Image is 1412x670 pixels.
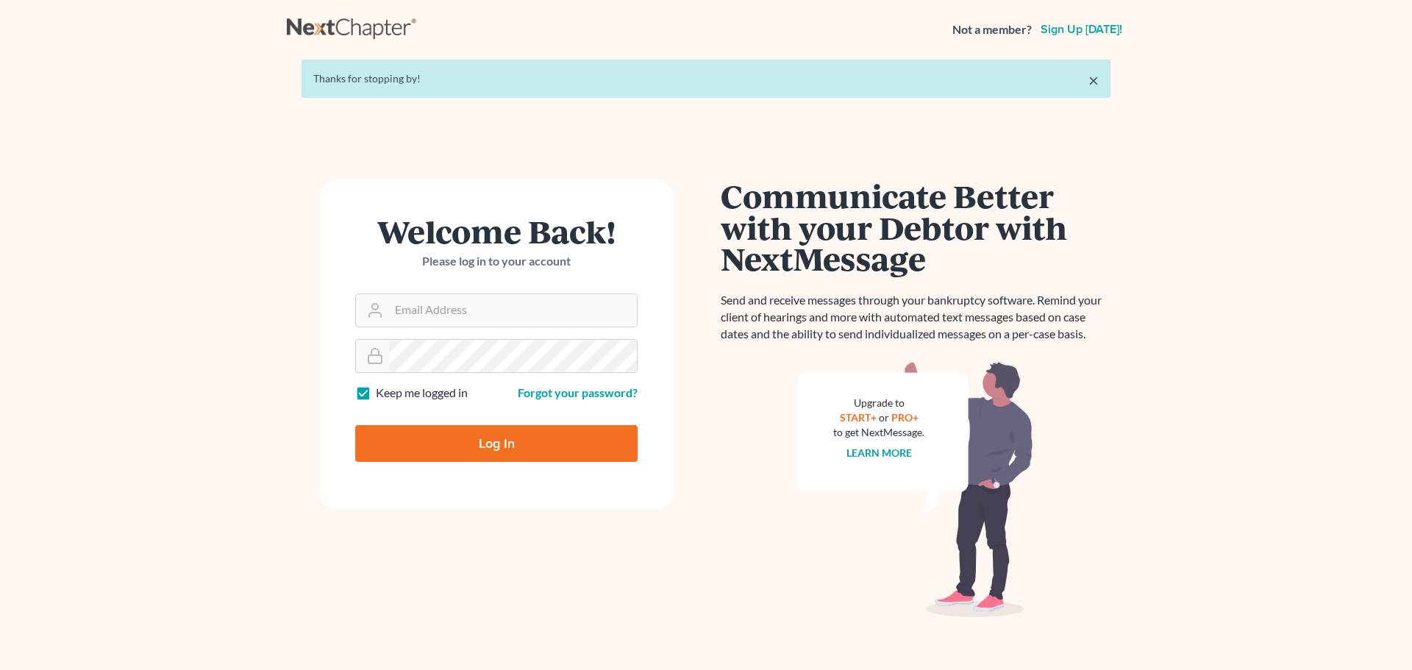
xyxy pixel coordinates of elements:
a: START+ [840,411,877,424]
a: × [1088,71,1099,89]
a: Forgot your password? [518,385,638,399]
h1: Welcome Back! [355,215,638,247]
div: Upgrade to [833,396,924,410]
span: or [879,411,889,424]
label: Keep me logged in [376,385,468,402]
img: nextmessage_bg-59042aed3d76b12b5cd301f8e5b87938c9018125f34e5fa2b7a6b67550977c72.svg [798,360,1033,618]
p: Send and receive messages through your bankruptcy software. Remind your client of hearings and mo... [721,292,1110,343]
a: Learn more [846,446,912,459]
input: Email Address [389,294,637,327]
div: Thanks for stopping by! [313,71,1099,86]
a: PRO+ [891,411,919,424]
input: Log In [355,425,638,462]
div: to get NextMessage. [833,425,924,440]
h1: Communicate Better with your Debtor with NextMessage [721,180,1110,274]
a: Sign up [DATE]! [1038,24,1125,35]
strong: Not a member? [952,21,1032,38]
p: Please log in to your account [355,253,638,270]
